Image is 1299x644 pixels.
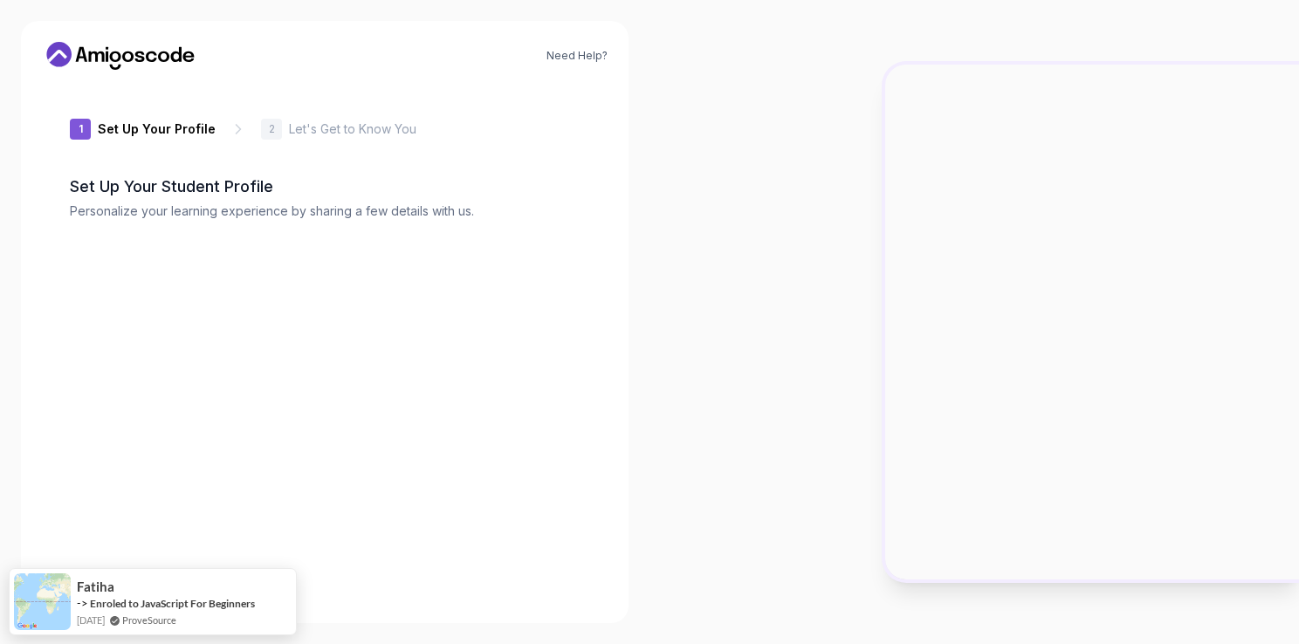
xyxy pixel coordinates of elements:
[70,202,580,220] p: Personalize your learning experience by sharing a few details with us.
[885,65,1299,579] img: Amigoscode Dashboard
[42,42,199,70] a: Home link
[289,120,416,138] p: Let's Get to Know You
[122,613,176,627] a: ProveSource
[90,597,255,610] a: Enroled to JavaScript For Beginners
[546,49,608,63] a: Need Help?
[77,596,88,610] span: ->
[77,579,114,594] span: Fatiha
[70,175,580,199] h2: Set Up Your Student Profile
[269,124,275,134] p: 2
[79,124,83,134] p: 1
[77,613,105,627] span: [DATE]
[14,573,71,630] img: provesource social proof notification image
[98,120,216,138] p: Set Up Your Profile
